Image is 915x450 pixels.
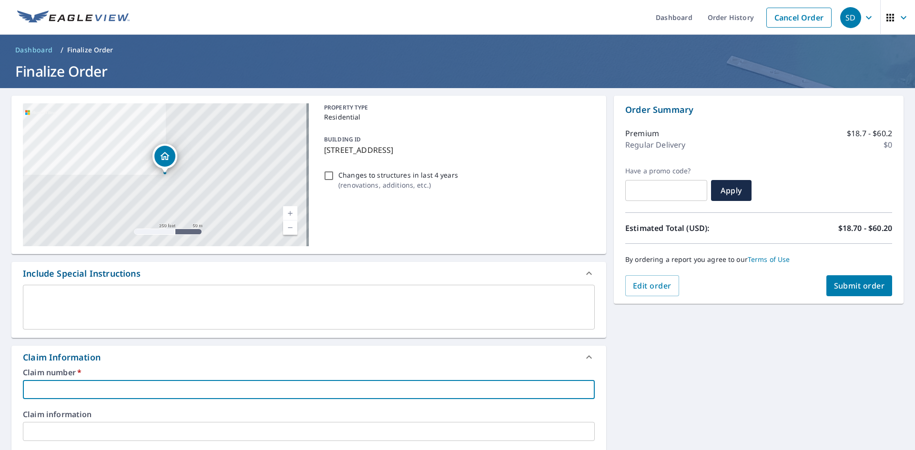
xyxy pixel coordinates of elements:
[283,206,297,220] a: Current Level 17, Zoom In
[283,220,297,235] a: Current Level 17, Zoom Out
[324,103,591,112] p: PROPERTY TYPE
[840,7,861,28] div: SD
[847,128,892,139] p: $18.7 - $60.2
[11,262,606,285] div: Include Special Instructions
[23,410,595,418] label: Claim information
[748,255,790,264] a: Terms of Use
[625,222,759,234] p: Estimated Total (USD):
[17,10,130,25] img: EV Logo
[711,180,752,201] button: Apply
[15,45,53,55] span: Dashboard
[838,222,892,234] p: $18.70 - $60.20
[67,45,113,55] p: Finalize Order
[11,42,57,58] a: Dashboard
[719,185,744,196] span: Apply
[23,267,141,280] div: Include Special Instructions
[884,139,892,150] p: $0
[152,144,177,173] div: Dropped pin, building 1, Residential property, 8 Green Hills Rd Mendham, NJ 07945
[338,180,458,190] p: ( renovations, additions, etc. )
[11,346,606,369] div: Claim Information
[23,369,595,376] label: Claim number
[23,351,101,364] div: Claim Information
[625,275,679,296] button: Edit order
[324,144,591,156] p: [STREET_ADDRESS]
[11,42,904,58] nav: breadcrumb
[766,8,832,28] a: Cancel Order
[324,112,591,122] p: Residential
[11,61,904,81] h1: Finalize Order
[625,128,659,139] p: Premium
[625,255,892,264] p: By ordering a report you agree to our
[633,280,671,291] span: Edit order
[324,135,361,143] p: BUILDING ID
[625,139,685,150] p: Regular Delivery
[625,103,892,116] p: Order Summary
[625,167,707,175] label: Have a promo code?
[826,275,893,296] button: Submit order
[834,280,885,291] span: Submit order
[61,44,63,56] li: /
[338,170,458,180] p: Changes to structures in last 4 years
